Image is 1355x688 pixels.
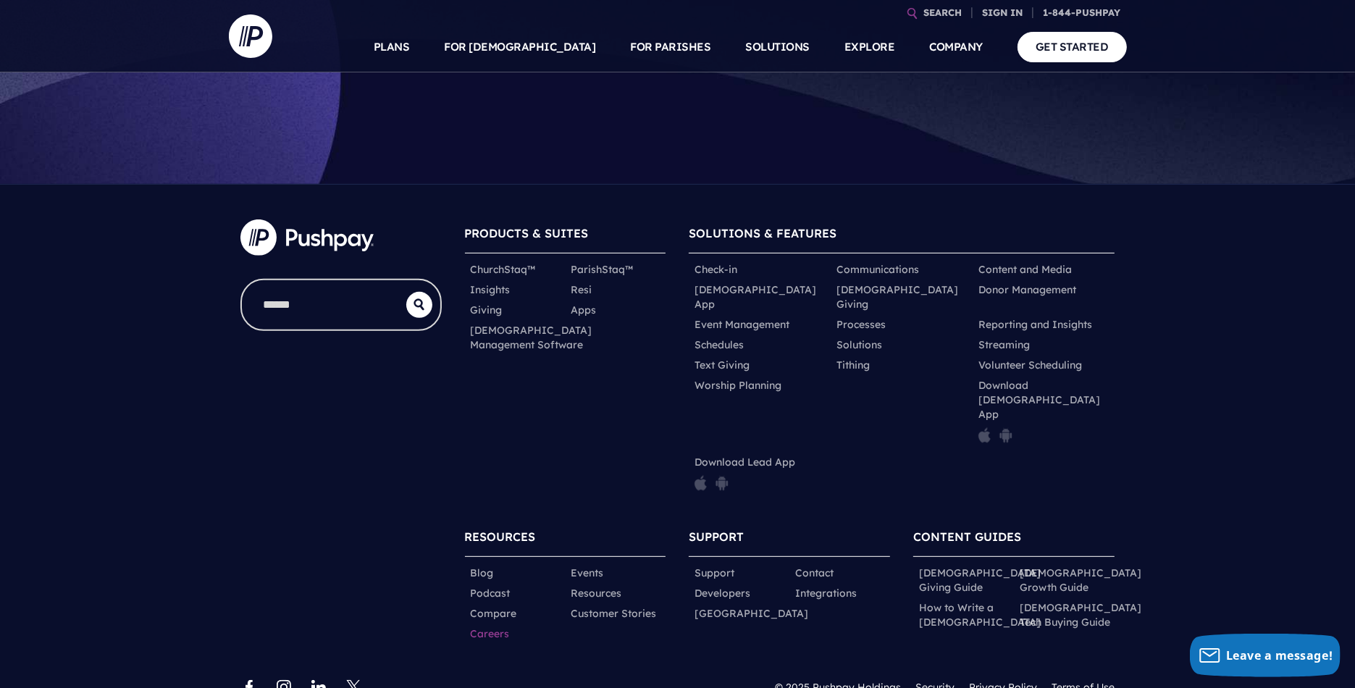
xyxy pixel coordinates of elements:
[571,282,592,297] a: Resi
[689,219,1115,253] h6: SOLUTIONS & FEATURES
[695,337,744,352] a: Schedules
[689,452,831,500] li: Download Lead App
[465,523,666,557] h6: RESOURCES
[836,282,967,311] a: [DEMOGRAPHIC_DATA] Giving
[930,22,983,72] a: COMPANY
[1190,634,1341,677] button: Leave a message!
[978,337,1030,352] a: Streaming
[836,358,870,372] a: Tithing
[695,262,737,277] a: Check-in
[746,22,810,72] a: SOLUTIONS
[978,317,1092,332] a: Reporting and Insights
[374,22,410,72] a: PLANS
[471,626,510,641] a: Careers
[999,427,1012,443] img: pp_icon_gplay.png
[836,337,882,352] a: Solutions
[571,586,621,600] a: Resources
[571,303,596,317] a: Apps
[465,219,666,253] h6: PRODUCTS & SUITES
[978,358,1082,372] a: Volunteer Scheduling
[631,22,711,72] a: FOR PARISHES
[913,523,1115,557] h6: CONTENT GUIDES
[471,262,536,277] a: ChurchStaq™
[973,375,1115,452] li: Download [DEMOGRAPHIC_DATA] App
[471,586,511,600] a: Podcast
[471,303,503,317] a: Giving
[844,22,895,72] a: EXPLORE
[695,282,825,311] a: [DEMOGRAPHIC_DATA] App
[836,262,919,277] a: Communications
[716,475,729,491] img: pp_icon_gplay.png
[471,566,494,580] a: Blog
[1020,600,1141,629] a: [DEMOGRAPHIC_DATA] Tech Buying Guide
[1226,647,1333,663] span: Leave a message!
[978,262,1072,277] a: Content and Media
[471,282,511,297] a: Insights
[1020,566,1141,595] a: [DEMOGRAPHIC_DATA] Growth Guide
[571,262,633,277] a: ParishStaq™
[695,378,781,393] a: Worship Planning
[919,600,1041,629] a: How to Write a [DEMOGRAPHIC_DATA]
[695,566,734,580] a: Support
[978,282,1076,297] a: Donor Management
[836,317,886,332] a: Processes
[919,566,1041,595] a: [DEMOGRAPHIC_DATA] Giving Guide
[695,475,707,491] img: pp_icon_appstore.png
[471,323,592,352] a: [DEMOGRAPHIC_DATA] Management Software
[695,586,750,600] a: Developers
[471,606,517,621] a: Compare
[571,606,656,621] a: Customer Stories
[445,22,596,72] a: FOR [DEMOGRAPHIC_DATA]
[695,317,789,332] a: Event Management
[1018,32,1127,62] a: GET STARTED
[571,566,603,580] a: Events
[795,566,834,580] a: Contact
[695,606,808,621] a: [GEOGRAPHIC_DATA]
[689,523,890,557] h6: SUPPORT
[978,427,991,443] img: pp_icon_appstore.png
[695,358,750,372] a: Text Giving
[795,586,857,600] a: Integrations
